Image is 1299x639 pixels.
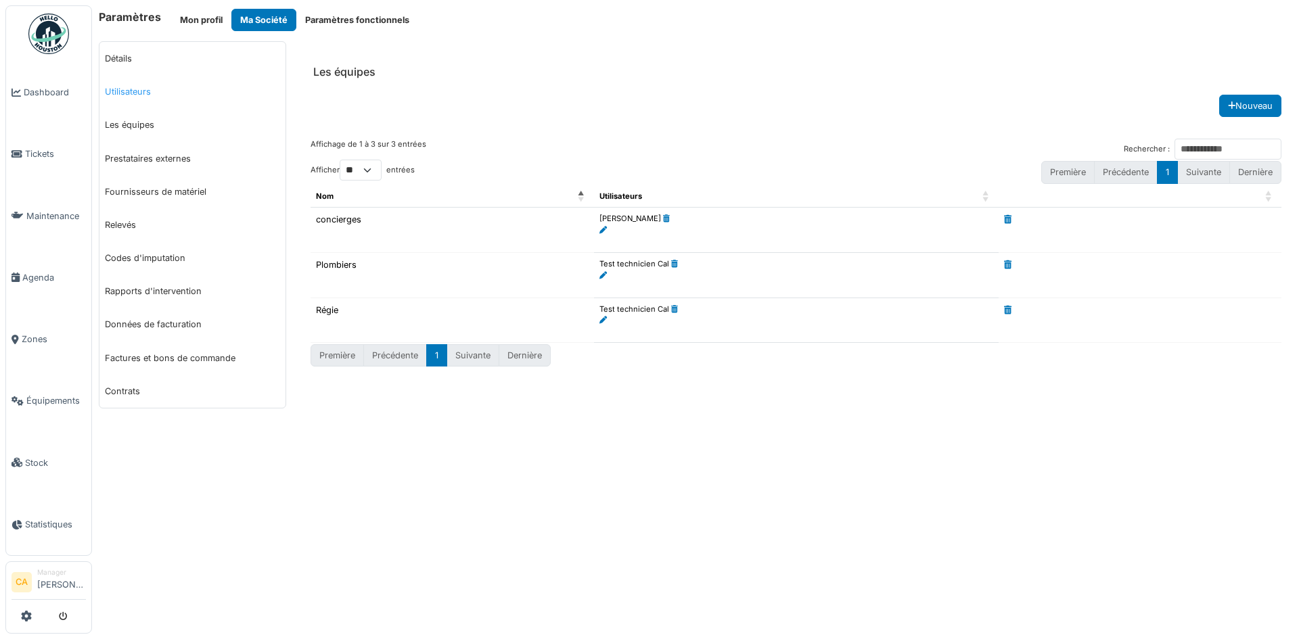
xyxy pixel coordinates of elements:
span: Agenda [22,271,86,284]
span: Utilisateurs: Activate to sort [982,185,990,208]
span: Nom: Activate to invert sorting [578,185,586,208]
h6: Les équipes [313,66,375,78]
span: Stock [25,456,86,469]
a: Détails [99,42,286,75]
a: Statistiques [6,494,91,555]
a: Factures et bons de commande [99,341,286,375]
nav: pagination [1041,161,1281,183]
span: Utilisateurs [599,191,642,201]
img: Badge_color-CXgf-gQk.svg [28,14,69,54]
span: Statistiques [25,518,86,531]
a: Fournisseurs de matériel [99,175,286,208]
li: Test technicien Cal [599,258,993,270]
a: Équipements [6,370,91,431]
a: Tickets [6,123,91,185]
td: Régie [311,298,593,343]
a: Données de facturation [99,308,286,341]
span: Dashboard [24,86,86,99]
a: Rapports d'intervention [99,275,286,308]
a: Dashboard [6,62,91,123]
li: CA [12,572,32,592]
span: : Activate to sort [1265,185,1273,208]
a: Stock [6,432,91,494]
a: Prestataires externes [99,142,286,175]
li: [PERSON_NAME] [37,567,86,596]
button: Ma Société [231,9,296,31]
span: Zones [22,333,86,346]
button: Nouveau [1219,95,1281,117]
a: CA Manager[PERSON_NAME] [12,567,86,600]
nav: pagination [311,344,1281,366]
span: Tickets [25,147,86,160]
div: Affichage de 1 à 3 sur 3 entrées [311,139,426,160]
button: 1 [1157,161,1178,183]
div: Manager [37,567,86,577]
li: [PERSON_NAME] [599,213,993,224]
a: Maintenance [6,185,91,247]
span: Maintenance [26,210,86,222]
label: Rechercher : [1124,143,1170,155]
button: 1 [426,344,447,366]
a: Utilisateurs [99,75,286,108]
a: Codes d'imputation [99,241,286,275]
h6: Paramètres [99,11,161,24]
button: Paramètres fonctionnels [296,9,418,31]
a: Les équipes [99,108,286,141]
a: Agenda [6,247,91,308]
li: Test technicien Cal [599,304,993,315]
select: Afficherentrées [340,160,382,181]
a: Zones [6,308,91,370]
span: Nom [316,191,334,201]
label: Afficher entrées [311,160,415,181]
td: concierges [311,208,593,253]
a: Relevés [99,208,286,241]
button: Mon profil [171,9,231,31]
td: Plombiers [311,252,593,298]
a: Contrats [99,375,286,408]
span: Équipements [26,394,86,407]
